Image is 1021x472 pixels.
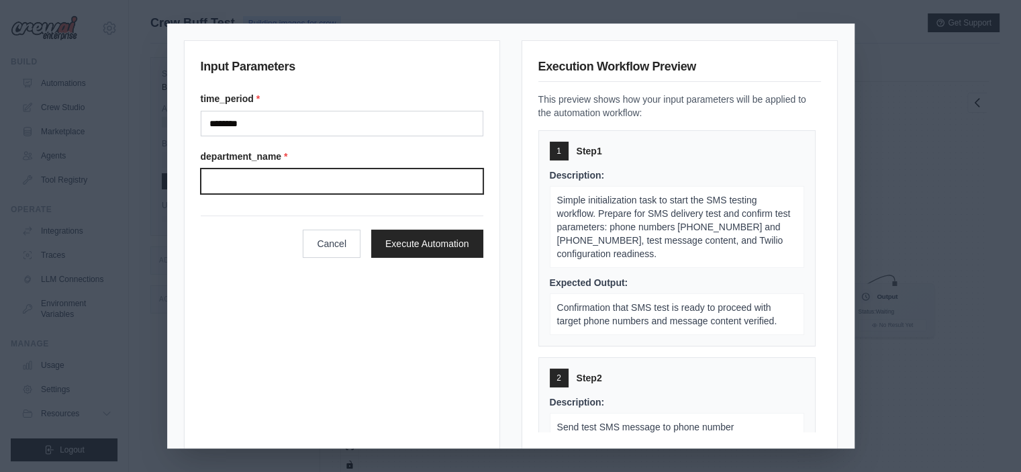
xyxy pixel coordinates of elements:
[371,230,483,258] button: Execute Automation
[556,146,561,156] span: 1
[550,170,605,181] span: Description:
[556,373,561,383] span: 2
[303,230,360,258] button: Cancel
[201,92,483,105] label: time_period
[201,150,483,163] label: department_name
[954,408,1021,472] iframe: Chat Widget
[557,195,791,259] span: Simple initialization task to start the SMS testing workflow. Prepare for SMS delivery test and c...
[557,302,777,326] span: Confirmation that SMS test is ready to proceed with target phone numbers and message content veri...
[538,57,821,82] h3: Execution Workflow Preview
[550,397,605,408] span: Description:
[577,371,602,385] span: Step 2
[577,144,602,158] span: Step 1
[538,93,821,120] p: This preview shows how your input parameters will be applied to the automation workflow:
[550,277,628,288] span: Expected Output:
